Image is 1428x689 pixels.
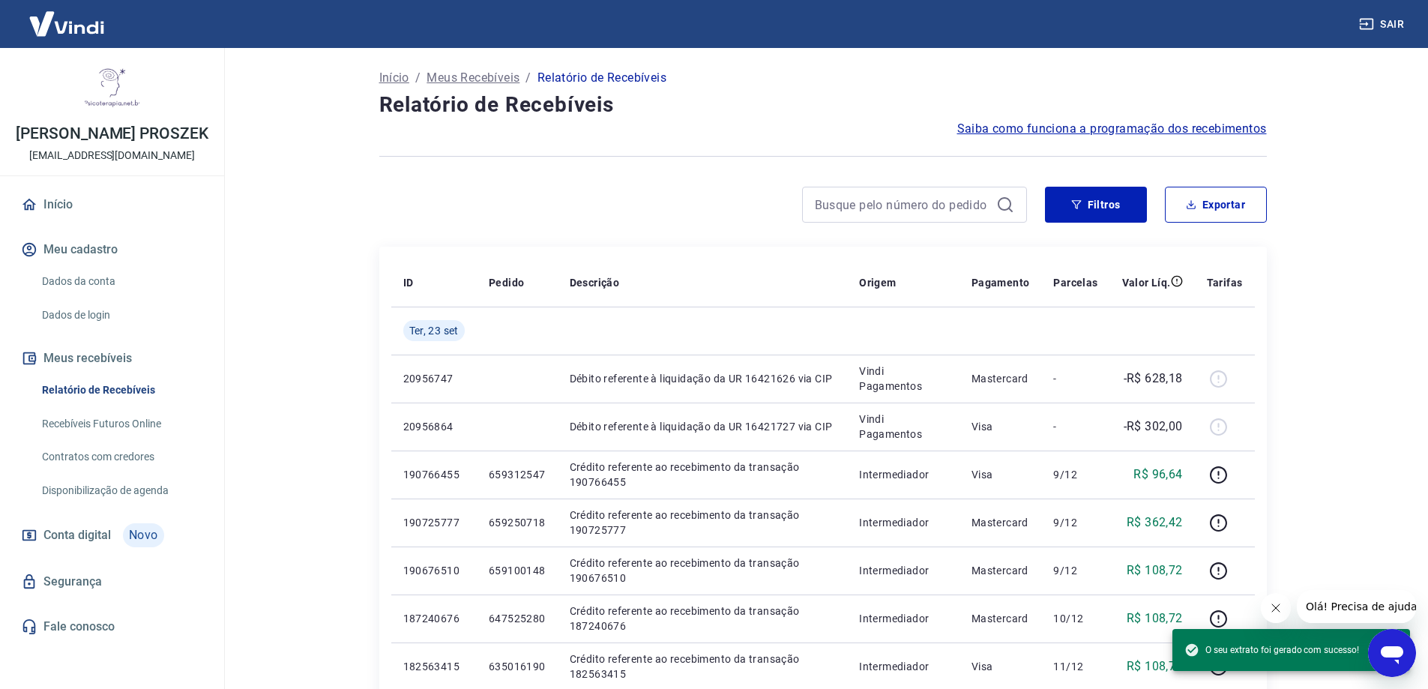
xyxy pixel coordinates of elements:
p: Crédito referente ao recebimento da transação 182563415 [570,652,836,682]
p: Pedido [489,275,524,290]
p: Crédito referente ao recebimento da transação 190766455 [570,460,836,490]
span: Novo [123,523,164,547]
a: Início [18,188,206,221]
p: Débito referente à liquidação da UR 16421626 via CIP [570,371,836,386]
p: Mastercard [971,515,1030,530]
button: Exportar [1165,187,1267,223]
p: [EMAIL_ADDRESS][DOMAIN_NAME] [29,148,195,163]
span: Conta digital [43,525,111,546]
p: / [415,69,421,87]
p: Mastercard [971,371,1030,386]
p: 635016190 [489,659,546,674]
a: Relatório de Recebíveis [36,375,206,406]
button: Sair [1356,10,1410,38]
p: Visa [971,419,1030,434]
p: Intermediador [859,467,948,482]
p: 190725777 [403,515,465,530]
p: - [1053,419,1097,434]
p: / [525,69,531,87]
p: Mastercard [971,611,1030,626]
p: Intermediador [859,515,948,530]
p: Débito referente à liquidação da UR 16421727 via CIP [570,419,836,434]
a: Segurança [18,565,206,598]
a: Recebíveis Futuros Online [36,409,206,439]
p: R$ 108,72 [1127,658,1183,676]
p: R$ 108,72 [1127,562,1183,580]
p: 11/12 [1053,659,1097,674]
a: Meus Recebíveis [427,69,519,87]
a: Contratos com credores [36,442,206,472]
p: 9/12 [1053,515,1097,530]
p: Intermediador [859,611,948,626]
p: Visa [971,659,1030,674]
a: Fale conosco [18,610,206,643]
p: Vindi Pagamentos [859,364,948,394]
iframe: Mensagem da empresa [1297,590,1416,623]
p: Tarifas [1207,275,1243,290]
p: 9/12 [1053,563,1097,578]
p: Crédito referente ao recebimento da transação 190725777 [570,508,836,538]
p: Relatório de Recebíveis [537,69,666,87]
p: Origem [859,275,896,290]
button: Meu cadastro [18,233,206,266]
p: 20956747 [403,371,465,386]
iframe: Botão para abrir a janela de mensagens [1368,629,1416,677]
p: 20956864 [403,419,465,434]
p: ID [403,275,414,290]
input: Busque pelo número do pedido [815,193,990,216]
img: 9315cdd2-4108-4970-b0de-98ba7d0d32e8.jpeg [82,60,142,120]
p: Mastercard [971,563,1030,578]
p: 659312547 [489,467,546,482]
p: 647525280 [489,611,546,626]
a: Conta digitalNovo [18,517,206,553]
h4: Relatório de Recebíveis [379,90,1267,120]
p: Parcelas [1053,275,1097,290]
span: Olá! Precisa de ajuda? [9,10,126,22]
p: 187240676 [403,611,465,626]
p: R$ 96,64 [1133,466,1182,484]
p: 10/12 [1053,611,1097,626]
p: Visa [971,467,1030,482]
a: Dados de login [36,300,206,331]
span: O seu extrato foi gerado com sucesso! [1184,643,1359,658]
span: Ter, 23 set [409,323,459,338]
a: Saiba como funciona a programação dos recebimentos [957,120,1267,138]
p: Intermediador [859,659,948,674]
p: Valor Líq. [1122,275,1171,290]
p: -R$ 302,00 [1124,418,1183,436]
p: R$ 362,42 [1127,514,1183,532]
button: Filtros [1045,187,1147,223]
p: Crédito referente ao recebimento da transação 187240676 [570,604,836,634]
button: Meus recebíveis [18,342,206,375]
p: 190766455 [403,467,465,482]
p: 659250718 [489,515,546,530]
p: 9/12 [1053,467,1097,482]
p: Crédito referente ao recebimento da transação 190676510 [570,556,836,586]
p: [PERSON_NAME] PROSZEK [16,126,208,142]
img: Vindi [18,1,115,46]
p: 659100148 [489,563,546,578]
p: Vindi Pagamentos [859,412,948,442]
p: Intermediador [859,563,948,578]
a: Disponibilização de agenda [36,475,206,506]
p: Descrição [570,275,620,290]
a: Dados da conta [36,266,206,297]
p: R$ 108,72 [1127,610,1183,628]
p: - [1053,371,1097,386]
p: 190676510 [403,563,465,578]
p: -R$ 628,18 [1124,370,1183,388]
a: Início [379,69,409,87]
p: Pagamento [971,275,1030,290]
p: 182563415 [403,659,465,674]
iframe: Fechar mensagem [1261,593,1291,623]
